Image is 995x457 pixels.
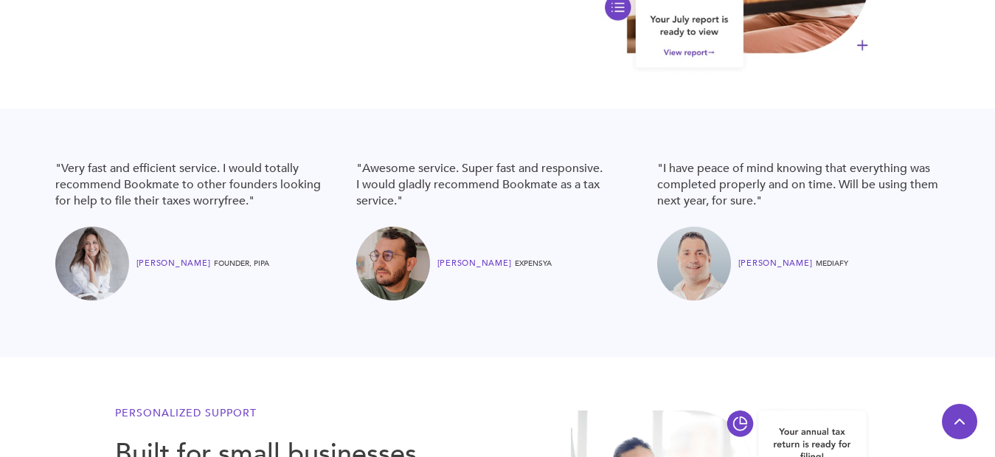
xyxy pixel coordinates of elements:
[816,255,848,272] div: MediaFy
[657,160,940,209] blockquote: "I have peace of mind knowing that everything was completed properly and on time. Will be using t...
[136,255,215,272] div: [PERSON_NAME]
[356,160,639,300] a: "Awesome service. Super fast and responsive. I would gladly recommend Bookmate as a tax service."...
[657,160,940,300] a: "I have peace of mind knowing that everything was completed properly and on time. Will be using t...
[115,405,425,422] h6: Personalized Support
[55,160,339,300] a: "Very fast and efficient service. I would totally recommend Bookmate to other founders looking fo...
[356,160,639,209] blockquote: "Awesome service. Super fast and responsive. I would gladly recommend Bookmate as a tax service."
[55,160,339,209] blockquote: "Very fast and efficient service. I would totally recommend Bookmate to other founders looking fo...
[738,255,817,272] div: [PERSON_NAME]
[214,255,269,272] div: FOUNDER, PIPA
[437,255,516,272] div: [PERSON_NAME]
[515,255,552,272] div: Expensya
